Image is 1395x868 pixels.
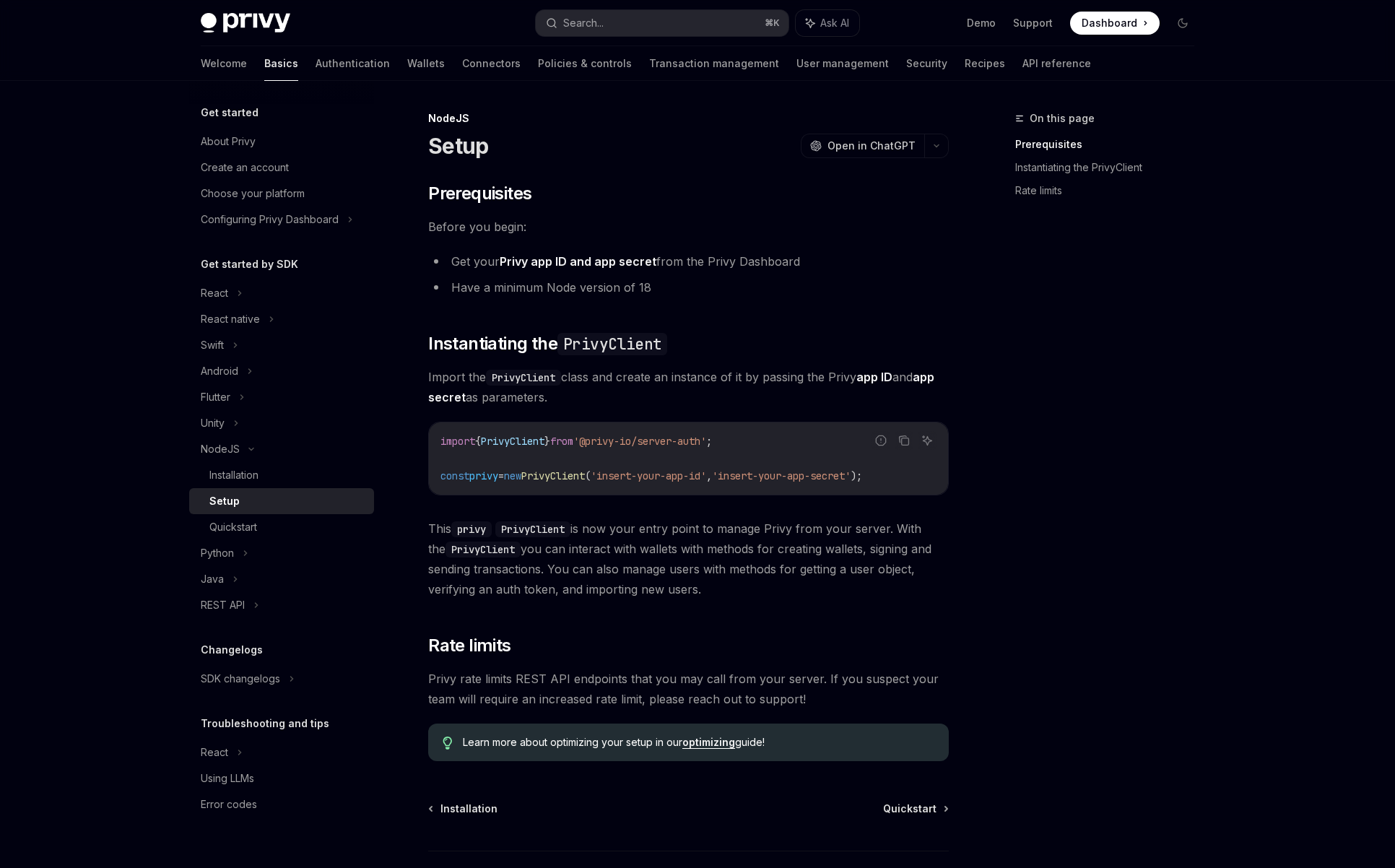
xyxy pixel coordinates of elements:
[428,182,531,205] span: Prerequisites
[1015,179,1206,202] a: Rate limits
[428,133,488,159] h1: Setup
[201,570,224,588] div: Java
[573,435,706,448] span: '@privy-io/server-auth'
[1015,156,1206,179] a: Instantiating the PrivyClient
[201,285,228,302] div: React
[1171,12,1194,35] button: Toggle dark mode
[428,634,510,657] span: Rate limits
[712,469,851,482] span: 'insert-your-app-secret'
[407,46,445,81] a: Wallets
[440,802,497,816] span: Installation
[495,521,570,537] code: PrivyClient
[1070,12,1160,35] a: Dashboard
[201,641,263,659] h5: Changelogs
[428,518,949,599] span: This is now your entry point to manage Privy from your server. With the you can interact with wal...
[481,435,544,448] span: PrivyClient
[827,139,916,153] span: Open in ChatGPT
[500,254,656,269] a: Privy app ID and app secret
[820,16,849,30] span: Ask AI
[895,431,913,450] button: Copy the contents from the code block
[967,16,996,30] a: Demo
[428,367,949,407] span: Import the class and create an instance of it by passing the Privy and as parameters.
[521,469,585,482] span: PrivyClient
[201,544,234,562] div: Python
[201,185,305,202] div: Choose your platform
[189,129,374,155] a: About Privy
[316,46,390,81] a: Authentication
[209,518,257,536] div: Quickstart
[428,669,949,709] span: Privy rate limits REST API endpoints that you may call from your server. If you suspect your team...
[883,802,947,816] a: Quickstart
[649,46,779,81] a: Transaction management
[201,337,224,354] div: Swift
[201,670,280,687] div: SDK changelogs
[201,770,254,787] div: Using LLMs
[451,521,492,537] code: privy
[765,17,780,29] span: ⌘ K
[801,134,924,158] button: Open in ChatGPT
[796,46,889,81] a: User management
[1013,16,1053,30] a: Support
[201,159,289,176] div: Create an account
[440,469,469,482] span: const
[557,333,667,355] code: PrivyClient
[1015,133,1206,156] a: Prerequisites
[428,277,949,298] li: Have a minimum Node version of 18
[189,155,374,181] a: Create an account
[209,492,240,510] div: Setup
[443,737,453,750] svg: Tip
[544,435,550,448] span: }
[1022,46,1091,81] a: API reference
[201,133,256,150] div: About Privy
[446,542,521,557] code: PrivyClient
[430,802,497,816] a: Installation
[201,389,230,406] div: Flutter
[428,251,949,272] li: Get your from the Privy Dashboard
[201,715,329,732] h5: Troubleshooting and tips
[872,431,890,450] button: Report incorrect code
[1030,110,1095,127] span: On this page
[498,469,504,482] span: =
[563,14,604,32] div: Search...
[706,469,712,482] span: ,
[965,46,1005,81] a: Recipes
[536,10,788,36] button: Search...⌘K
[486,370,561,386] code: PrivyClient
[504,469,521,482] span: new
[201,104,258,121] h5: Get started
[189,181,374,207] a: Choose your platform
[706,435,712,448] span: ;
[189,462,374,488] a: Installation
[201,363,238,380] div: Android
[883,802,936,816] span: Quickstart
[189,514,374,540] a: Quickstart
[201,311,260,328] div: React native
[906,46,947,81] a: Security
[428,111,949,126] div: NodeJS
[591,469,706,482] span: 'insert-your-app-id'
[463,735,934,750] span: Learn more about optimizing your setup in our guide!
[189,765,374,791] a: Using LLMs
[201,596,245,614] div: REST API
[918,431,936,450] button: Ask AI
[201,13,290,33] img: dark logo
[189,791,374,817] a: Error codes
[201,744,228,761] div: React
[851,469,862,482] span: );
[475,435,481,448] span: {
[201,211,339,228] div: Configuring Privy Dashboard
[585,469,591,482] span: (
[462,46,521,81] a: Connectors
[201,415,225,432] div: Unity
[428,332,667,355] span: Instantiating the
[189,488,374,514] a: Setup
[201,256,298,273] h5: Get started by SDK
[201,440,240,458] div: NodeJS
[538,46,632,81] a: Policies & controls
[440,435,475,448] span: import
[550,435,573,448] span: from
[796,10,859,36] button: Ask AI
[201,46,247,81] a: Welcome
[469,469,498,482] span: privy
[682,736,735,749] a: optimizing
